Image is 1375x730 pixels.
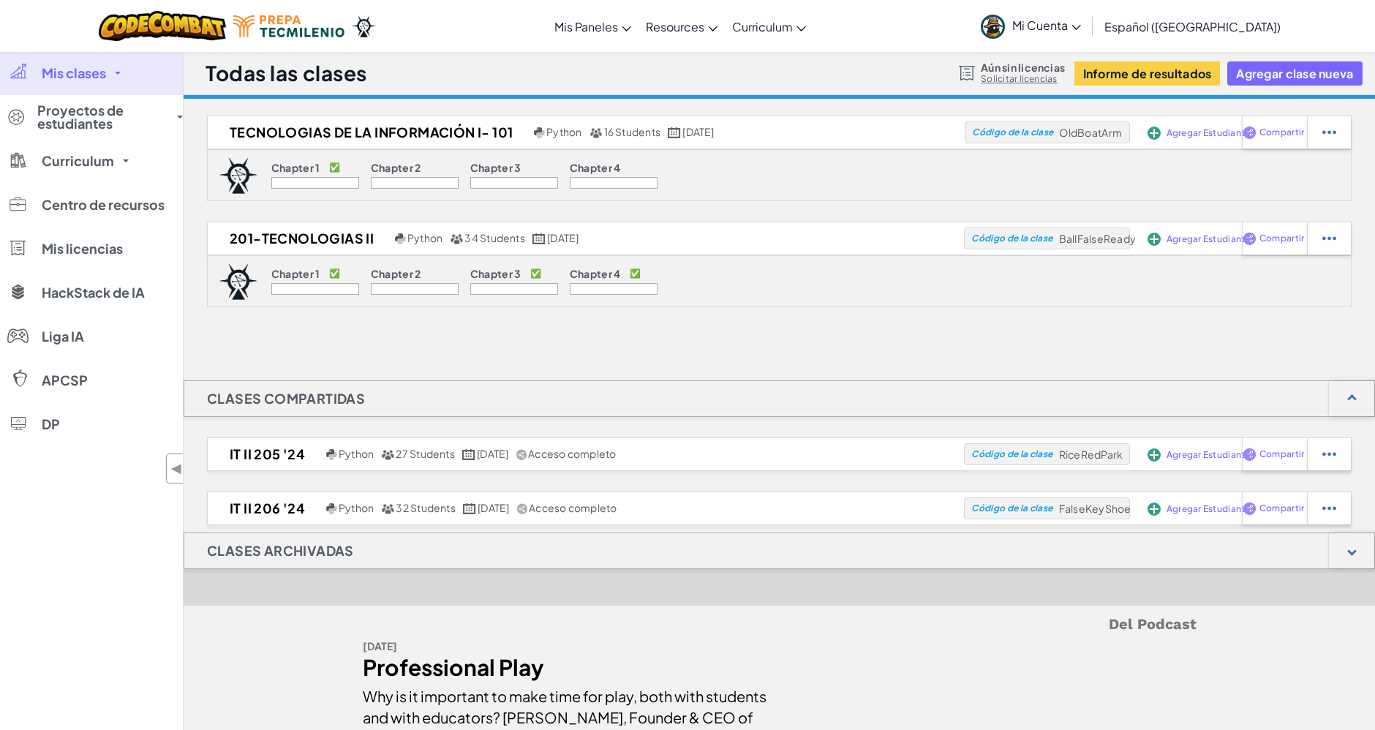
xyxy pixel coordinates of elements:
[981,61,1065,73] span: Aún sin licencias
[99,11,227,41] img: CodeCombat logo
[1074,61,1221,86] a: Informe de resultados
[184,533,377,569] h1: Clases Archivadas
[1322,126,1336,139] img: IconStudentEllipsis.svg
[339,447,374,460] span: Python
[42,67,106,80] span: Mis clases
[1259,234,1304,243] span: Compartir
[1167,235,1255,244] span: Agregar Estudiantes
[630,268,641,279] p: ✅
[1148,127,1161,140] img: IconAddStudents.svg
[271,268,320,279] p: Chapter 1
[1243,126,1257,139] img: IconShare_Purple.svg
[396,501,456,514] span: 32 Students
[371,162,421,173] p: Chapter 2
[1148,448,1161,462] img: IconAddStudents.svg
[208,443,964,465] a: IT II 205 '24 Python 27 Students [DATE] Acceso completo
[219,157,258,194] img: logo
[42,242,123,255] span: Mis licencias
[1243,232,1257,245] img: IconShare_Purple.svg
[381,449,394,460] img: MultipleUsers.png
[646,19,704,34] span: Resources
[42,198,165,211] span: Centro de recursos
[1148,233,1161,246] img: IconAddStudents.svg
[395,233,406,244] img: python.png
[547,7,638,46] a: Mis Paneles
[1012,18,1081,33] span: Mi Cuenta
[1059,502,1131,515] span: FalseKeyShoe
[450,233,463,244] img: MultipleUsers.png
[604,125,661,138] span: 16 Students
[682,125,714,138] span: [DATE]
[363,657,769,678] div: Professional Play
[37,104,168,130] span: Proyectos de estudiantes
[477,447,508,460] span: [DATE]
[1259,450,1304,459] span: Compartir
[363,613,1197,636] h5: Del Podcast
[371,268,421,279] p: Chapter 2
[208,497,964,519] a: IT II 206 '24 Python 32 Students [DATE] Acceso completo
[516,449,527,460] img: IconShare_Gray.svg
[208,443,323,465] h2: IT II 205 '24
[981,73,1065,85] a: Solicitar licencias
[971,504,1052,513] span: Código de la clase
[208,227,391,249] h2: 201-Tecnologias II
[1227,61,1362,86] button: Agregar clase nueva
[381,503,394,514] img: MultipleUsers.png
[407,231,442,244] span: Python
[547,231,579,244] span: [DATE]
[1259,128,1304,137] span: Compartir
[530,268,541,279] p: ✅
[1059,232,1137,245] span: BallFalseReady
[570,162,621,173] p: Chapter 4
[1322,502,1336,515] img: IconStudentEllipsis.svg
[271,162,320,173] p: Chapter 1
[546,125,581,138] span: Python
[1322,232,1336,245] img: IconStudentEllipsis.svg
[208,227,964,249] a: 201-Tecnologias II Python 34 Students [DATE]
[1243,502,1257,515] img: IconShare_Purple.svg
[42,330,84,343] span: Liga IA
[208,121,530,143] h2: TECNOLOGIAS DE LA INFORMACIÓN I- 101
[971,450,1052,459] span: Código de la clase
[554,19,618,34] span: Mis Paneles
[464,231,525,244] span: 34 Students
[1259,504,1304,513] span: Compartir
[528,447,616,460] span: Acceso completo
[971,234,1052,243] span: Código de la clase
[1059,448,1123,461] span: RiceRedPark
[184,380,388,417] h1: Clases compartidas
[219,263,258,300] img: logo
[206,59,367,87] h1: Todas las clases
[339,501,374,514] span: Python
[529,501,617,514] span: Acceso completo
[589,127,603,138] img: MultipleUsers.png
[1167,505,1255,513] span: Agregar Estudiantes
[42,154,114,168] span: Curriculum
[462,449,475,460] img: calendar.svg
[352,15,375,37] img: Ozaria
[973,3,1088,49] a: Mi Cuenta
[329,268,340,279] p: ✅
[532,233,546,244] img: calendar.svg
[1097,7,1288,46] a: Español ([GEOGRAPHIC_DATA])
[363,636,769,657] div: [DATE]
[208,497,323,519] h2: IT II 206 '24
[1148,503,1161,516] img: IconAddStudents.svg
[725,7,813,46] a: Curriculum
[329,162,340,173] p: ✅
[1167,451,1255,459] span: Agregar Estudiantes
[470,162,521,173] p: Chapter 3
[208,121,965,143] a: TECNOLOGIAS DE LA INFORMACIÓN I- 101 Python 16 Students [DATE]
[668,127,681,138] img: calendar.svg
[972,128,1053,137] span: Código de la clase
[517,503,527,514] img: IconShare_Gray.svg
[1059,126,1122,139] span: OldBoatArm
[570,268,621,279] p: Chapter 4
[638,7,725,46] a: Resources
[534,127,545,138] img: python.png
[396,447,455,460] span: 27 Students
[42,286,145,299] span: HackStack de IA
[170,458,183,479] span: ◀
[478,501,509,514] span: [DATE]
